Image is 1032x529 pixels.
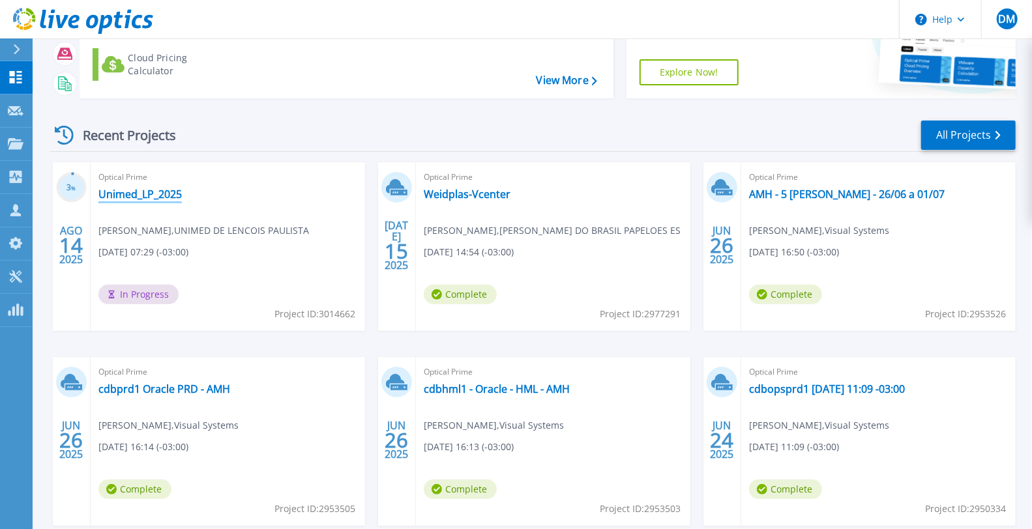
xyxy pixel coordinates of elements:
[749,223,889,238] span: [PERSON_NAME] , Visual Systems
[98,188,182,201] a: Unimed_LP_2025
[56,180,87,195] h3: 3
[384,416,409,464] div: JUN 2025
[98,223,309,238] span: [PERSON_NAME] , UNIMED DE LENCOIS PAULISTA
[98,170,357,184] span: Optical Prime
[424,285,497,304] span: Complete
[640,59,739,85] a: Explore Now!
[93,48,238,81] a: Cloud Pricing Calculator
[424,170,683,184] span: Optical Prime
[98,440,188,454] span: [DATE] 16:14 (-03:00)
[749,285,822,304] span: Complete
[749,418,889,433] span: [PERSON_NAME] , Visual Systems
[749,365,1008,379] span: Optical Prime
[98,365,357,379] span: Optical Prime
[710,435,733,446] span: 24
[424,365,683,379] span: Optical Prime
[749,170,1008,184] span: Optical Prime
[424,440,514,454] span: [DATE] 16:13 (-03:00)
[998,14,1015,24] span: DM
[749,440,839,454] span: [DATE] 11:09 (-03:00)
[709,416,734,464] div: JUN 2025
[98,285,179,304] span: In Progress
[925,502,1006,516] span: Project ID: 2950334
[424,418,564,433] span: [PERSON_NAME] , Visual Systems
[98,382,230,395] a: cdbprd1 Oracle PRD - AMH
[921,121,1016,150] a: All Projects
[98,418,239,433] span: [PERSON_NAME] , Visual Systems
[600,307,681,321] span: Project ID: 2977291
[537,74,597,87] a: View More
[59,240,83,251] span: 14
[600,502,681,516] span: Project ID: 2953503
[98,245,188,259] span: [DATE] 07:29 (-03:00)
[384,222,409,269] div: [DATE] 2025
[98,479,171,499] span: Complete
[274,307,355,321] span: Project ID: 3014662
[59,435,83,446] span: 26
[128,51,232,78] div: Cloud Pricing Calculator
[424,188,510,201] a: Weidplas-Vcenter
[385,435,408,446] span: 26
[749,188,945,201] a: AMH - 5 [PERSON_NAME] - 26/06 a 01/07
[925,307,1006,321] span: Project ID: 2953526
[71,184,76,192] span: %
[385,246,408,257] span: 15
[749,382,905,395] a: cdbopsprd1 [DATE] 11:09 -03:00
[424,382,570,395] a: cdbhml1 - Oracle - HML - AMH
[274,502,355,516] span: Project ID: 2953505
[59,222,83,269] div: AGO 2025
[710,240,733,251] span: 26
[749,479,822,499] span: Complete
[59,416,83,464] div: JUN 2025
[424,223,681,238] span: [PERSON_NAME] , [PERSON_NAME] DO BRASIL PAPELOES ES
[709,222,734,269] div: JUN 2025
[749,245,839,259] span: [DATE] 16:50 (-03:00)
[424,479,497,499] span: Complete
[50,119,194,151] div: Recent Projects
[424,245,514,259] span: [DATE] 14:54 (-03:00)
